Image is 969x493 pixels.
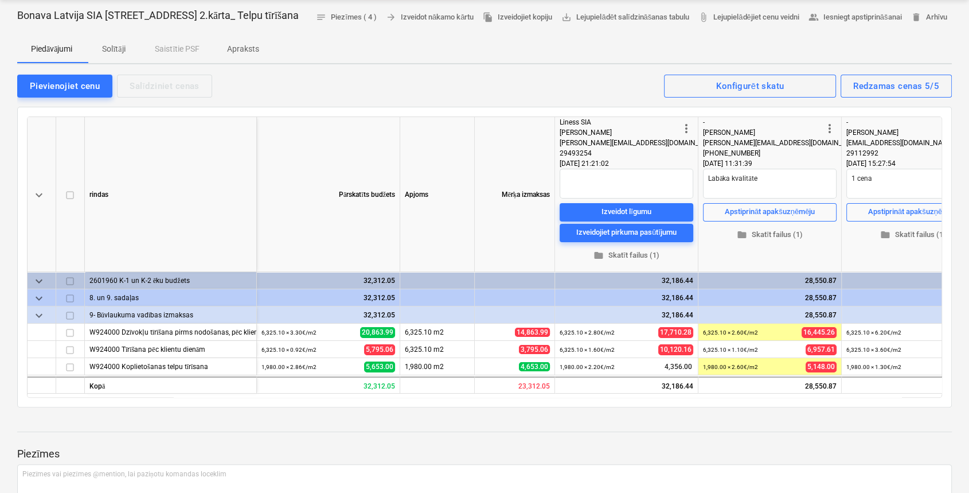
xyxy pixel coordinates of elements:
span: Izveidot nākamo kārtu [386,11,474,24]
div: W924000 Tīrīšana pēc klientu dienām [89,341,252,358]
span: folder [737,230,747,240]
button: Iesniegt apstiprināšanai [804,9,907,26]
span: people_alt [808,12,819,22]
small: 6,325.10 × 1.60€ / m2 [560,347,615,353]
button: Izveidot līgumu [560,203,693,221]
span: 16,445.26 [802,327,837,338]
div: Pārskatīts budžets [257,117,400,272]
div: rindas [85,117,257,272]
div: 28,550.87 [703,272,837,289]
span: 5,795.06 [364,344,395,355]
span: keyboard_arrow_down [32,309,46,323]
div: 28,550.87 [698,376,842,394]
div: - [703,117,823,127]
button: Piezīmes ( 4 ) [311,9,381,26]
small: 1,980.00 × 1.30€ / m2 [846,364,901,370]
div: 1,980.00 m2 [400,358,475,375]
span: delete [911,12,921,22]
button: Konfigurēt skatu [664,75,836,98]
span: 4,653.00 [519,362,550,371]
button: Skatīt failus (1) [703,226,837,243]
div: 2601960 K-1 un K-2 ēku budžets [89,272,252,289]
span: keyboard_arrow_down [32,188,46,202]
span: folder [593,250,604,261]
span: keyboard_arrow_down [32,292,46,305]
span: 6,957.61 [806,344,837,355]
span: file_copy [483,12,493,22]
small: 6,325.10 × 3.30€ / m2 [261,329,317,336]
button: Arhīvu [906,9,952,26]
small: 1,980.00 × 2.20€ / m2 [560,364,615,370]
div: 32,312.05 [261,289,395,306]
div: Redzamas cenas 5/5 [853,79,939,94]
div: Kopā [85,376,257,394]
div: 32,186.44 [560,306,693,324]
button: Izveidojiet kopiju [478,9,557,26]
a: Lejupielādēt salīdzināšanas tabulu [557,9,694,26]
span: Iesniegt apstiprināšanai [808,11,902,24]
span: 14,863.99 [515,328,550,337]
small: 6,325.10 × 1.10€ / m2 [703,347,758,353]
small: 6,325.10 × 6.20€ / m2 [846,329,901,336]
div: Apstiprināt apakšuzņēmēju [725,205,815,219]
span: Skatīt failus (1) [564,249,689,262]
p: Bonava Latvija SIA [STREET_ADDRESS] 2.kārta_ Telpu tīrīšana [17,9,299,22]
button: Izveidot nākamo kārtu [381,9,478,26]
span: Lejupielādēt salīdzināšanas tabulu [561,11,689,24]
div: 23,312.05 [475,376,555,394]
div: [PERSON_NAME] [560,127,679,138]
span: save_alt [561,12,572,22]
small: 6,325.10 × 0.92€ / m2 [261,347,317,353]
a: Lejupielādējiet cenu veidni [694,9,803,26]
div: 6,325.10 m2 [400,324,475,341]
div: 6,325.10 m2 [400,341,475,358]
small: 1,980.00 × 2.60€ / m2 [703,364,758,370]
iframe: Chat Widget [912,438,969,493]
span: folder [880,230,890,240]
span: [PERSON_NAME][EMAIL_ADDRESS][DOMAIN_NAME] [560,139,720,147]
div: [DATE] 11:31:39 [703,158,837,169]
span: notes [316,12,326,22]
div: 32,186.44 [560,272,693,289]
span: more_vert [823,122,837,135]
button: Apstiprināt apakšuzņēmēju [703,203,837,221]
small: 6,325.10 × 2.80€ / m2 [560,329,615,336]
span: keyboard_arrow_down [32,274,46,288]
p: Piezīmes [17,447,952,461]
p: Apraksts [227,43,259,55]
span: 5,148.00 [806,362,837,372]
button: Skatīt failus (1) [560,246,693,264]
div: [DATE] 21:21:02 [560,158,693,169]
div: 9- Būvlaukuma vadības izmaksas [89,306,252,323]
div: 29112992 [846,148,966,158]
span: Izveidojiet kopiju [483,11,552,24]
div: 28,550.87 [703,289,837,306]
div: 32,186.44 [560,289,693,306]
span: Lejupielādējiet cenu veidni [698,11,799,24]
span: 4,356.00 [663,362,693,372]
span: 17,710.28 [658,327,693,338]
div: Pievienojiet cenu [30,79,100,94]
div: Apstiprināt apakšuzņēmēju [868,205,958,219]
div: Mērķa izmaksas [475,117,555,272]
div: 32,312.05 [261,306,395,324]
span: Piezīmes ( 4 ) [316,11,377,24]
textarea: Labāka kvalitāte [703,169,837,199]
div: Izveidot līgumu [601,205,651,219]
p: Solītāji [100,43,127,55]
small: 6,325.10 × 2.60€ / m2 [703,329,758,336]
span: Skatīt failus (1) [708,228,832,241]
span: 3,795.06 [519,345,550,354]
span: attach_file [698,12,709,22]
small: 1,980.00 × 2.86€ / m2 [261,364,317,370]
span: 20,863.99 [360,327,395,338]
span: arrow_forward [386,12,396,22]
button: Redzamas cenas 5/5 [841,75,952,98]
div: [PERSON_NAME] [846,127,966,138]
button: Izveidojiet pirkuma pasūtījumu [560,223,693,242]
div: [PERSON_NAME] [703,127,823,138]
span: [EMAIL_ADDRESS][DOMAIN_NAME] [846,139,954,147]
div: - [846,117,966,127]
span: Arhīvu [911,11,947,24]
div: Izveidojiet pirkuma pasūtījumu [576,226,677,239]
